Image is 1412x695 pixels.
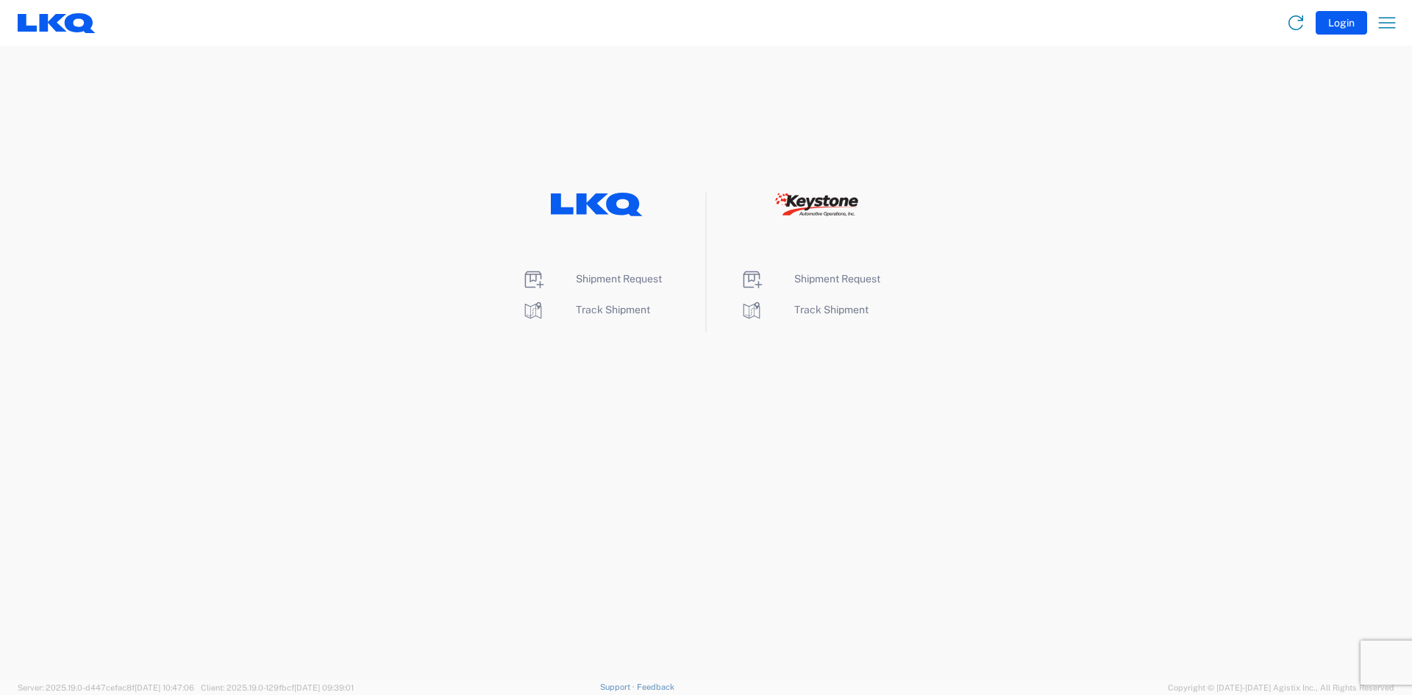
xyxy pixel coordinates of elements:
a: Track Shipment [521,304,650,316]
span: Shipment Request [794,273,880,285]
span: Shipment Request [576,273,662,285]
span: Server: 2025.19.0-d447cefac8f [18,683,194,692]
span: Track Shipment [794,304,869,316]
a: Shipment Request [740,273,880,285]
span: Client: 2025.19.0-129fbcf [201,683,354,692]
span: Track Shipment [576,304,650,316]
a: Shipment Request [521,273,662,285]
span: [DATE] 10:47:06 [135,683,194,692]
a: Feedback [637,682,674,691]
span: Copyright © [DATE]-[DATE] Agistix Inc., All Rights Reserved [1168,681,1394,694]
button: Login [1316,11,1367,35]
a: Track Shipment [740,304,869,316]
span: [DATE] 09:39:01 [294,683,354,692]
a: Support [600,682,637,691]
